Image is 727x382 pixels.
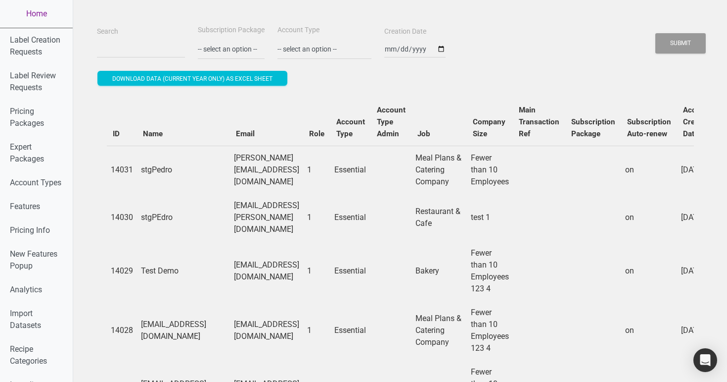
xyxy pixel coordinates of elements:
td: [EMAIL_ADDRESS][PERSON_NAME][DOMAIN_NAME] [230,194,303,241]
td: Bakery [411,241,467,301]
label: Account Type [277,25,319,35]
td: Restaurant & Cafe [411,194,467,241]
div: Open Intercom Messenger [693,348,717,372]
td: Meal Plans & Catering Company [411,146,467,194]
span: Download data (current year only) as excel sheet [112,75,273,82]
td: on [621,194,677,241]
b: Main Transaction Ref [519,106,559,138]
td: Essential [330,301,371,360]
td: [DATE] [677,301,718,360]
button: Download data (current year only) as excel sheet [97,71,287,86]
label: Subscription Package [198,25,265,35]
b: Subscription Auto-renew [627,117,671,138]
td: Fewer than 10 Employees [467,146,513,194]
td: Fewer than 10 Employees 123 4 [467,241,513,301]
b: Name [143,129,163,138]
button: Submit [655,33,706,54]
td: 1 [303,194,330,241]
td: [DATE] [677,241,718,301]
td: Essential [330,146,371,194]
label: Creation Date [384,27,426,37]
td: on [621,146,677,194]
td: on [621,241,677,301]
td: stgPEdro [137,194,230,241]
td: Test Demo [137,241,230,301]
td: [DATE] [677,194,718,241]
b: Account Creation Date [683,106,712,138]
td: [EMAIL_ADDRESS][DOMAIN_NAME] [230,241,303,301]
b: Company Size [473,117,505,138]
td: Meal Plans & Catering Company [411,301,467,360]
b: Subscription Package [571,117,615,138]
td: test 1 [467,194,513,241]
b: Role [309,129,324,138]
b: Job [417,129,430,138]
b: Account Type Admin [377,106,406,138]
td: Essential [330,241,371,301]
b: ID [113,129,120,138]
b: Email [236,129,255,138]
td: 14030 [107,194,137,241]
td: [DATE] [677,146,718,194]
td: stgPedro [137,146,230,194]
td: 14031 [107,146,137,194]
td: 1 [303,146,330,194]
td: [PERSON_NAME][EMAIL_ADDRESS][DOMAIN_NAME] [230,146,303,194]
td: [EMAIL_ADDRESS][DOMAIN_NAME] [230,301,303,360]
td: 14029 [107,241,137,301]
b: Account Type [336,117,365,138]
td: [EMAIL_ADDRESS][DOMAIN_NAME] [137,301,230,360]
td: Essential [330,194,371,241]
td: Fewer than 10 Employees 123 4 [467,301,513,360]
td: 14028 [107,301,137,360]
label: Search [97,27,118,37]
td: 1 [303,241,330,301]
td: 1 [303,301,330,360]
td: on [621,301,677,360]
